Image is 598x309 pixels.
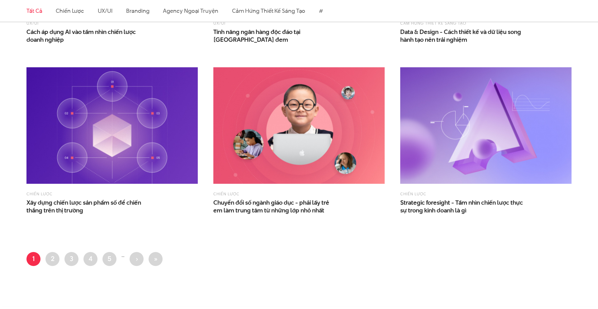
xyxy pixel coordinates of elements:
[163,7,218,15] a: Agency ngoại truyện
[400,67,572,184] img: Strategic foresight - Tầm nhìn chiến lược thực sự trong kinh doanh là gì
[213,28,338,44] a: Tính năng ngân hàng độc đáo tại [GEOGRAPHIC_DATA] đem
[400,191,426,197] a: Chiến lược
[400,20,466,26] a: Cảm hứng thiết kế sáng tạo
[26,191,53,197] a: Chiến lược
[26,199,151,214] span: Xây dựng chiến lược sản phẩm số để chiến
[26,67,198,184] img: Xây dựng chiến lược sản phẩm số để chiến thắng trên thị trường
[213,199,338,214] span: Chuyển đổi số ngành giáo dục - phải lấy trẻ
[232,7,306,15] a: Cảm hứng thiết kế sáng tạo
[56,7,84,15] a: Chiến lược
[26,20,39,26] a: UX/UI
[98,7,113,15] a: UX/UI
[26,28,151,44] a: Cách áp dụng AI vào tầm nhìn chiến lượcdoanh nghiệp
[26,28,151,44] span: Cách áp dụng AI vào tầm nhìn chiến lược
[400,28,525,44] span: Data & Design - Cách thiết kế và dữ liệu song
[26,207,83,214] span: thắng trên thị trường
[213,199,338,214] a: Chuyển đổi số ngành giáo dục - phải lấy trẻem làm trung tâm từ những lớp nhỏ nhất
[26,7,42,15] a: Tất cả
[26,36,64,44] span: doanh nghiệp
[154,254,158,263] span: »
[213,67,385,184] img: Chuyển đổi số ngành giáo dục
[126,7,149,15] a: Branding
[64,252,78,266] a: 3
[45,252,59,266] a: 2
[213,191,240,197] a: Chiến lược
[121,252,125,259] li: …
[83,252,97,266] a: 4
[400,28,525,44] a: Data & Design - Cách thiết kế và dữ liệu songhành tạo nên trải nghiệm
[135,254,138,263] span: ›
[26,199,151,214] a: Xây dựng chiến lược sản phẩm số để chiếnthắng trên thị trường
[213,20,225,26] a: UX/UI
[213,207,324,214] span: em làm trung tâm từ những lớp nhỏ nhất
[102,252,116,266] a: 5
[400,36,467,44] span: hành tạo nên trải nghiệm
[400,199,525,214] a: Strategic foresight - Tầm nhìn chiến lược thựcsự trong kinh doanh là gì
[319,7,323,15] a: #
[400,199,525,214] span: Strategic foresight - Tầm nhìn chiến lược thực
[400,207,466,214] span: sự trong kinh doanh là gì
